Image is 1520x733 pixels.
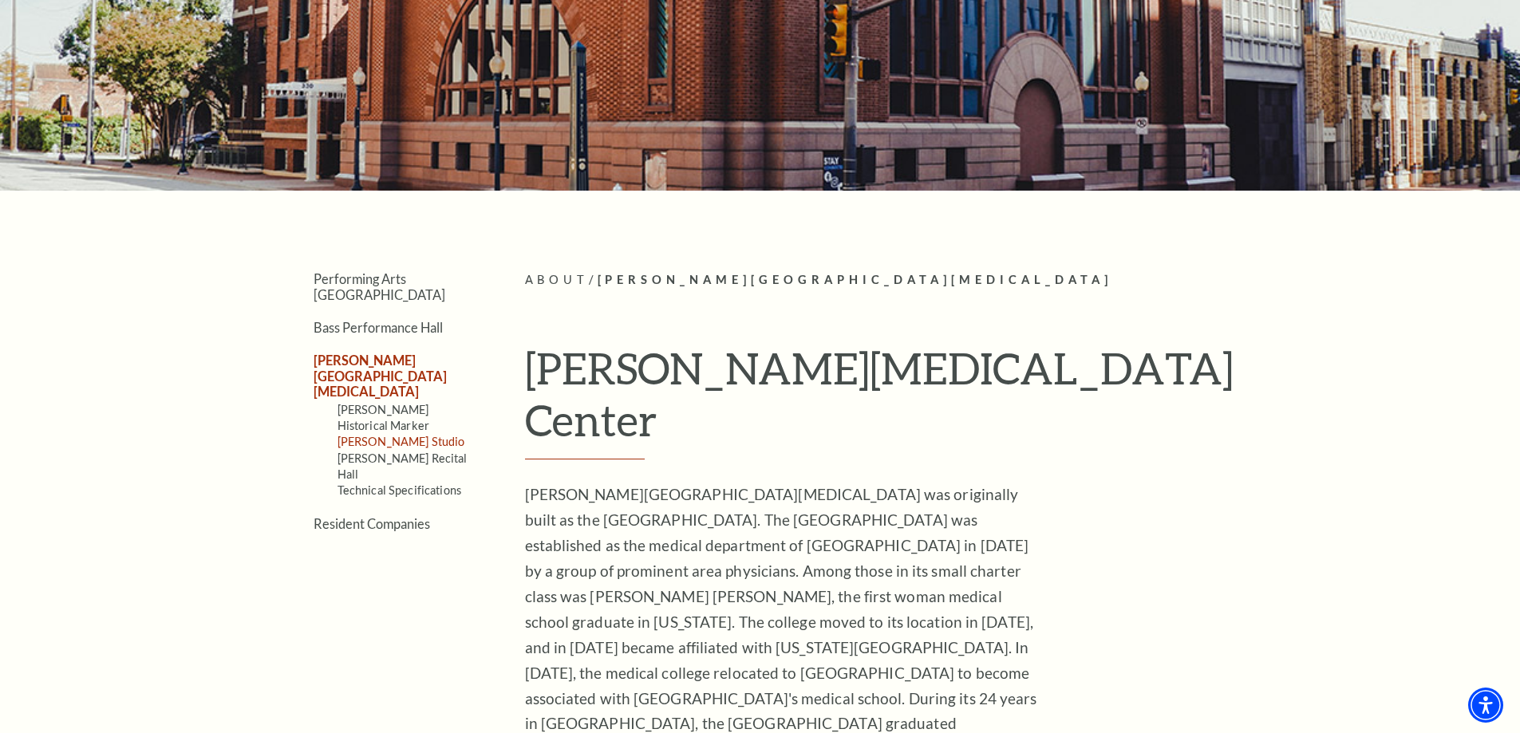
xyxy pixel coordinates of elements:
a: [PERSON_NAME] Studio [338,435,465,448]
div: Accessibility Menu [1468,688,1503,723]
a: Technical Specifications [338,483,461,497]
span: About [525,273,589,286]
a: [PERSON_NAME] Historical Marker [338,403,429,432]
a: [PERSON_NAME][GEOGRAPHIC_DATA][MEDICAL_DATA] [314,353,447,399]
a: Resident Companies [314,516,430,531]
a: Performing Arts [GEOGRAPHIC_DATA] [314,271,445,301]
span: [PERSON_NAME][GEOGRAPHIC_DATA][MEDICAL_DATA] [598,273,1113,286]
p: / [525,270,1255,290]
h1: [PERSON_NAME][MEDICAL_DATA] Center [525,342,1255,459]
a: Bass Performance Hall [314,320,443,335]
a: [PERSON_NAME] Recital Hall [338,451,468,481]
